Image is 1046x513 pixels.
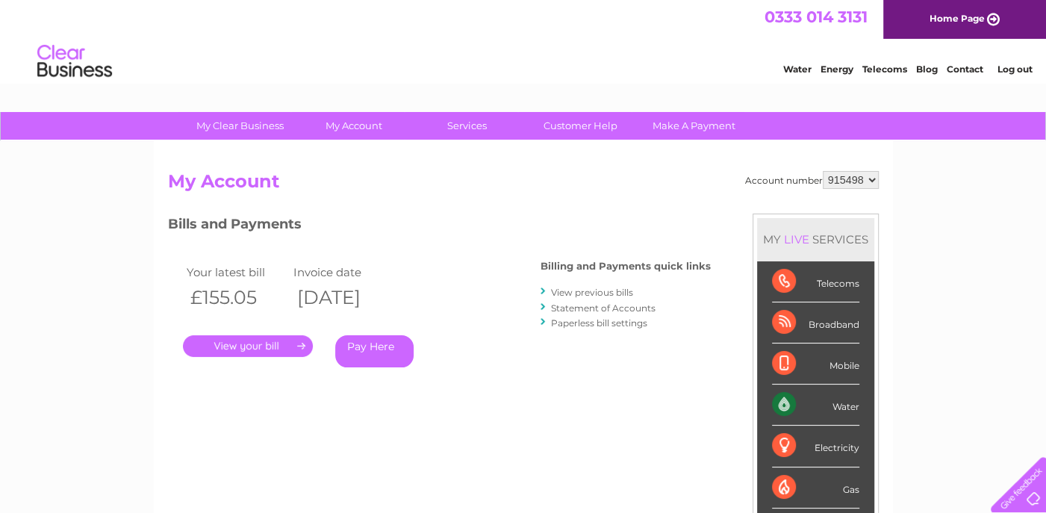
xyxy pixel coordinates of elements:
h4: Billing and Payments quick links [541,261,711,272]
a: Contact [947,63,983,75]
div: Electricity [772,426,859,467]
th: £155.05 [183,282,290,313]
a: My Clear Business [178,112,302,140]
a: Pay Here [335,335,414,367]
img: logo.png [37,39,113,84]
div: Broadband [772,302,859,343]
a: Blog [916,63,938,75]
a: Log out [997,63,1032,75]
div: LIVE [781,232,812,246]
a: Energy [821,63,853,75]
a: Telecoms [862,63,907,75]
a: Paperless bill settings [551,317,647,329]
a: Customer Help [519,112,642,140]
div: Clear Business is a trading name of Verastar Limited (registered in [GEOGRAPHIC_DATA] No. 3667643... [171,8,877,72]
a: Water [783,63,812,75]
a: Statement of Accounts [551,302,656,314]
h2: My Account [168,171,879,199]
div: MY SERVICES [757,218,874,261]
a: . [183,335,313,357]
a: My Account [292,112,415,140]
td: Your latest bill [183,262,290,282]
div: Water [772,385,859,426]
td: Invoice date [290,262,397,282]
th: [DATE] [290,282,397,313]
a: Services [405,112,529,140]
div: Account number [745,171,879,189]
div: Telecoms [772,261,859,302]
div: Mobile [772,343,859,385]
div: Gas [772,467,859,509]
a: 0333 014 3131 [765,7,868,26]
a: Make A Payment [632,112,756,140]
a: View previous bills [551,287,633,298]
h3: Bills and Payments [168,214,711,240]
